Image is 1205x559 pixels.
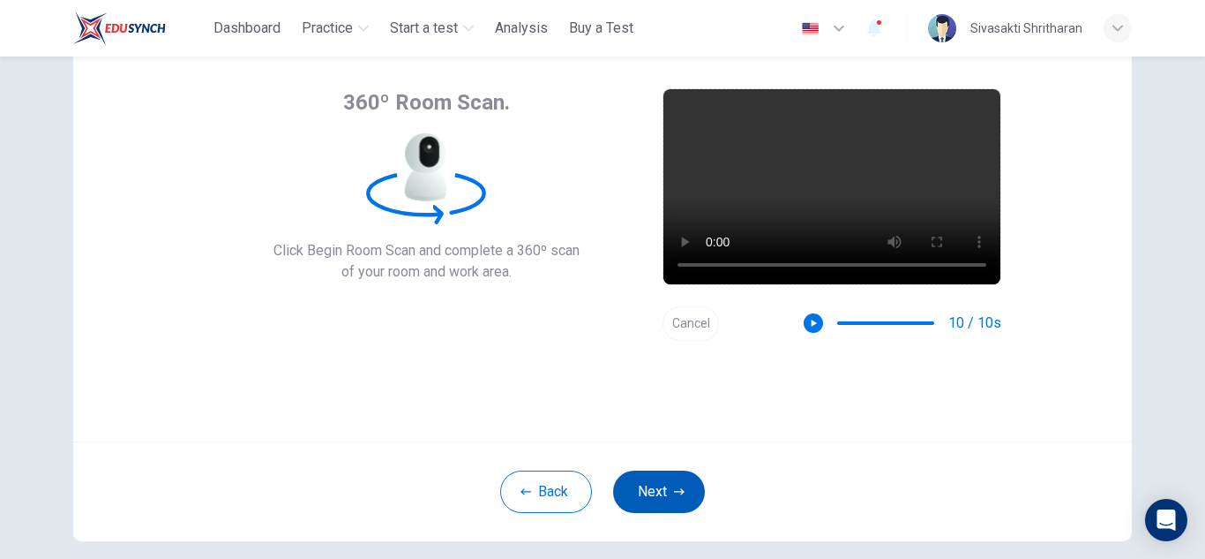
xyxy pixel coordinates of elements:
button: Cancel [662,306,719,341]
button: Dashboard [206,12,288,44]
span: Buy a Test [569,18,633,39]
span: of your room and work area. [273,261,580,283]
button: Next [613,471,705,513]
button: Practice [295,12,376,44]
button: Back [500,471,592,513]
span: Click Begin Room Scan and complete a 360º scan [273,240,580,261]
span: Dashboard [213,18,281,39]
img: en [799,22,821,35]
span: Practice [302,18,353,39]
button: Buy a Test [562,12,640,44]
span: 10 / 10s [948,313,1001,334]
button: Analysis [488,12,555,44]
button: Start a test [383,12,481,44]
span: 360º Room Scan. [343,88,510,117]
div: Open Intercom Messenger [1145,499,1187,541]
img: ELTC logo [73,11,166,46]
a: ELTC logo [73,11,206,46]
img: Profile picture [928,14,956,42]
span: Analysis [495,18,548,39]
span: Start a test [390,18,458,39]
div: Sivasakti Shritharan [970,18,1082,39]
